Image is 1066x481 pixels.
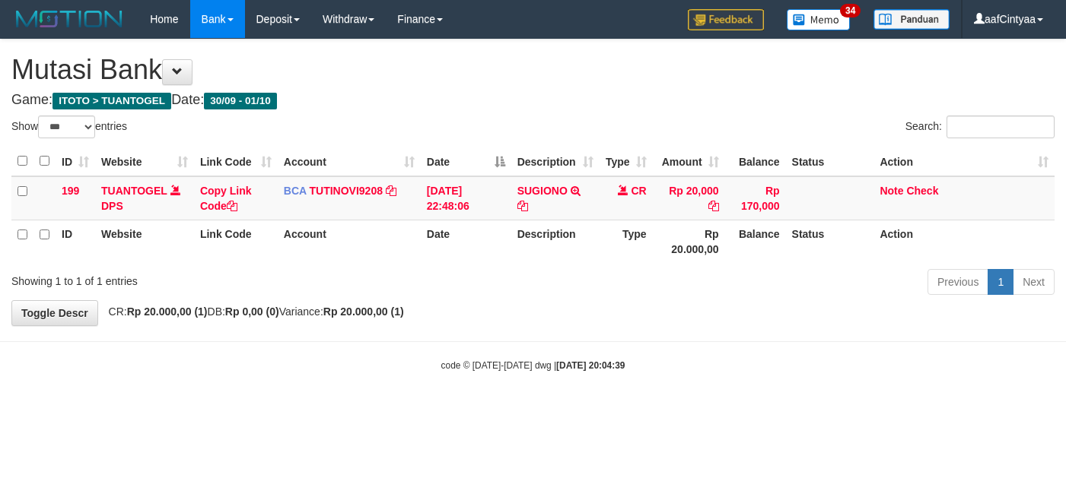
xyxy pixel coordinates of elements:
[873,9,950,30] img: panduan.png
[11,300,98,326] a: Toggle Descr
[200,185,252,212] a: Copy Link Code
[421,220,511,263] th: Date
[688,9,764,30] img: Feedback.jpg
[928,269,988,295] a: Previous
[11,93,1055,108] h4: Game: Date:
[988,269,1013,295] a: 1
[127,305,208,318] strong: Rp 20.000,00 (1)
[873,220,1055,263] th: Action
[56,147,95,176] th: ID: activate to sort column ascending
[101,185,167,197] a: TUANTOGEL
[194,147,278,176] th: Link Code: activate to sort column ascending
[204,93,277,109] span: 30/09 - 01/10
[11,116,127,138] label: Show entries
[95,220,194,263] th: Website
[725,176,786,220] td: Rp 170,000
[11,8,127,30] img: MOTION_logo.png
[62,185,79,197] span: 199
[278,147,421,176] th: Account: activate to sort column ascending
[708,200,719,212] a: Copy Rp 20,000 to clipboard
[556,360,625,371] strong: [DATE] 20:04:39
[11,267,433,289] div: Showing 1 to 1 of 1 entries
[653,176,725,220] td: Rp 20,000
[284,185,307,197] span: BCA
[786,147,874,176] th: Status
[11,55,1055,85] h1: Mutasi Bank
[787,9,851,30] img: Button%20Memo.svg
[310,185,383,197] a: TUTINOVI9208
[511,147,600,176] th: Description: activate to sort column ascending
[441,360,625,371] small: code © [DATE]-[DATE] dwg |
[194,220,278,263] th: Link Code
[786,220,874,263] th: Status
[95,176,194,220] td: DPS
[600,220,653,263] th: Type
[101,305,404,318] span: CR: DB: Variance:
[517,200,528,212] a: Copy SUGIONO to clipboard
[600,147,653,176] th: Type: activate to sort column ascending
[880,185,903,197] a: Note
[225,305,279,318] strong: Rp 0,00 (0)
[873,147,1055,176] th: Action: activate to sort column ascending
[906,185,938,197] a: Check
[947,116,1055,138] input: Search:
[725,220,786,263] th: Balance
[725,147,786,176] th: Balance
[95,147,194,176] th: Website: activate to sort column ascending
[56,220,95,263] th: ID
[905,116,1055,138] label: Search:
[53,93,171,109] span: ITOTO > TUANTOGEL
[511,220,600,263] th: Description
[1013,269,1055,295] a: Next
[421,147,511,176] th: Date: activate to sort column descending
[386,185,396,197] a: Copy TUTINOVI9208 to clipboard
[38,116,95,138] select: Showentries
[278,220,421,263] th: Account
[840,4,861,17] span: 34
[653,147,725,176] th: Amount: activate to sort column ascending
[653,220,725,263] th: Rp 20.000,00
[517,185,568,197] a: SUGIONO
[421,176,511,220] td: [DATE] 22:48:06
[631,185,646,197] span: CR
[323,305,404,318] strong: Rp 20.000,00 (1)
